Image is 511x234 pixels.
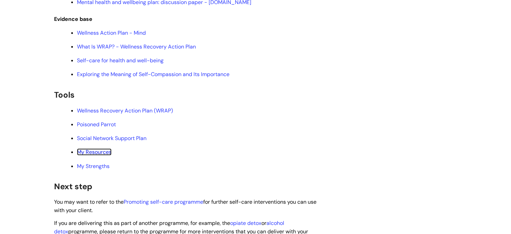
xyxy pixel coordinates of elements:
[77,107,173,114] a: Wellness Recovery Action Plan (WRAP)
[54,181,92,192] span: Next step
[54,15,92,23] span: Evidence base
[124,198,203,205] a: Promoting self-care programme
[77,71,229,78] a: Exploring the Meaning of Self-Compassion and Its Importance
[77,163,110,170] a: My Strengths
[77,148,112,156] a: My Resources
[77,57,164,64] a: Self-care for health and well-being
[77,135,146,142] a: Social Network Support Plan
[230,220,261,227] a: opiate detox
[54,198,316,214] span: You may want to refer to the for further self-care interventions you can use with your client.
[77,29,146,36] a: Wellness Action Plan - Mind
[77,43,196,50] a: What Is WRAP? - Wellness Recovery Action Plan
[77,121,116,128] a: Poisoned Parrot
[54,90,75,100] span: Tools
